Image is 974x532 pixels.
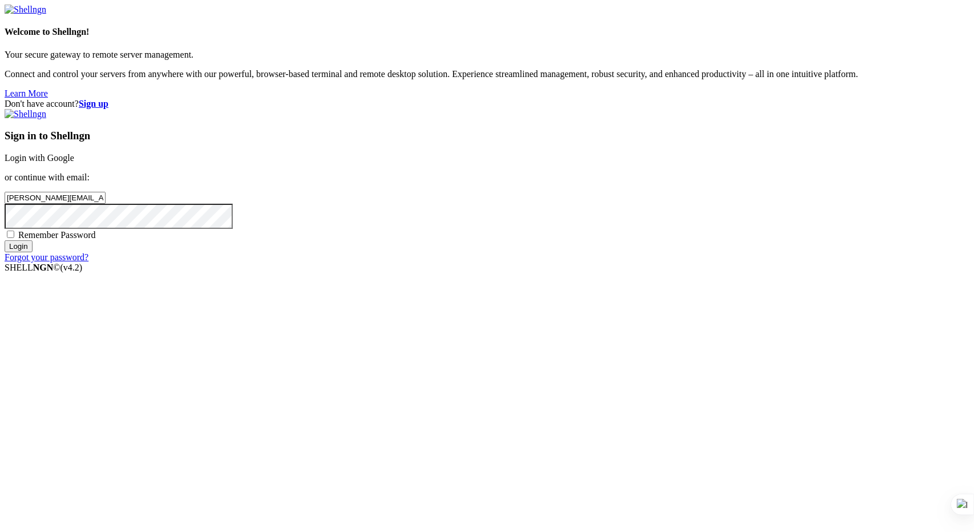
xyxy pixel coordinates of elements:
a: Sign up [79,99,108,108]
img: Shellngn [5,5,46,15]
span: SHELL © [5,263,82,272]
h3: Sign in to Shellngn [5,130,969,142]
p: or continue with email: [5,172,969,183]
a: Learn More [5,88,48,98]
p: Connect and control your servers from anywhere with our powerful, browser-based terminal and remo... [5,69,969,79]
img: Shellngn [5,109,46,119]
span: 4.2.0 [60,263,83,272]
h4: Welcome to Shellngn! [5,27,969,37]
input: Login [5,240,33,252]
p: Your secure gateway to remote server management. [5,50,969,60]
input: Email address [5,192,106,204]
b: NGN [33,263,54,272]
input: Remember Password [7,231,14,238]
div: Don't have account? [5,99,969,109]
span: Remember Password [18,230,96,240]
a: Login with Google [5,153,74,163]
a: Forgot your password? [5,252,88,262]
